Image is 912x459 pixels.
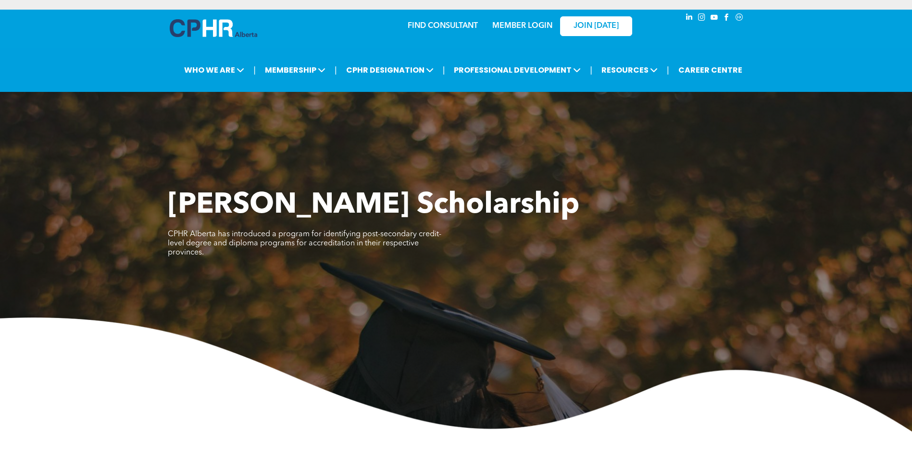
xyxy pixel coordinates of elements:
span: JOIN [DATE] [574,22,619,31]
li: | [443,60,445,80]
a: facebook [722,12,732,25]
span: WHO WE ARE [181,61,247,79]
a: FIND CONSULTANT [408,22,478,30]
span: CPHR Alberta has introduced a program for identifying post-secondary credit-level degree and dipl... [168,230,441,256]
li: | [667,60,669,80]
li: | [335,60,337,80]
span: RESOURCES [599,61,661,79]
a: CAREER CENTRE [675,61,745,79]
span: PROFESSIONAL DEVELOPMENT [451,61,584,79]
img: A blue and white logo for cp alberta [170,19,257,37]
a: youtube [709,12,720,25]
span: MEMBERSHIP [262,61,328,79]
li: | [590,60,592,80]
a: Social network [734,12,745,25]
span: CPHR DESIGNATION [343,61,437,79]
a: instagram [697,12,707,25]
span: [PERSON_NAME] Scholarship [168,191,579,220]
a: MEMBER LOGIN [492,22,552,30]
li: | [253,60,256,80]
a: JOIN [DATE] [560,16,632,36]
a: linkedin [684,12,695,25]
